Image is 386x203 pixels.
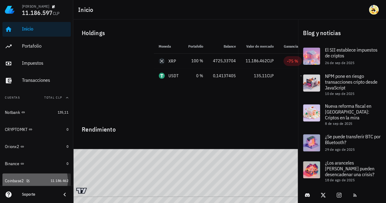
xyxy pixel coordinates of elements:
[77,23,294,43] div: Holdings
[22,60,68,66] div: Impuestos
[5,144,19,149] div: Orionx2
[78,5,96,15] h1: Inicio
[5,110,20,115] div: Notbank
[22,77,68,83] div: Transacciones
[5,161,19,166] div: Binance
[2,56,71,71] a: Impuestos
[22,43,68,49] div: Portafolio
[22,4,49,9] div: [PERSON_NAME]
[2,39,71,54] a: Portafolio
[2,22,71,37] a: Inicio
[246,58,267,63] span: 11.186.462
[168,58,176,64] div: XRP
[298,156,386,186] a: ¿Los aranceles [PERSON_NAME] pueden desencadenar una crisis? 18 de ago de 2025
[67,161,68,166] span: 0
[325,133,381,145] span: ¿Se puede transferir BTC por Bluetooth?
[44,96,62,100] span: Total CLP
[2,105,71,120] a: Notbank 135,11
[254,73,267,78] span: 135,11
[325,103,371,121] span: Nueva reforma fiscal en [GEOGRAPHIC_DATA]: Criptos en la mira
[5,127,27,132] div: CRYPTOMKT
[325,91,354,96] span: 10 de sep de 2025
[241,39,279,54] th: Valor de mercado
[213,73,236,79] div: 0,14137405
[213,58,236,64] div: 4725,33704
[284,44,302,49] span: Ganancia
[188,58,203,64] div: 100 %
[2,73,71,88] a: Transacciones
[51,178,68,183] span: 11.186.462
[77,120,294,134] div: Rendimiento
[183,39,208,54] th: Portafolio
[5,5,15,15] img: LedgiFi
[2,139,71,154] a: Orionx2 0
[168,73,179,79] div: USDT
[58,110,68,114] span: 135,11
[325,60,354,65] span: 26 de sep de 2025
[267,58,274,63] span: CLP
[325,121,352,126] span: 8 de sep de 2025
[208,39,241,54] th: Balance
[369,5,379,15] div: avatar
[22,192,56,197] div: Soporte
[188,73,203,79] div: 0 %
[287,58,298,64] div: -75 %
[2,90,71,105] button: CuentasTotal CLP
[325,178,355,182] span: 18 de ago de 2025
[298,129,386,156] a: ¿Se puede transferir BTC por Bluetooth? 29 de ago de 2025
[325,160,374,177] span: ¿Los aranceles [PERSON_NAME] pueden desencadenar una crisis?
[159,73,165,79] div: USDT-icon
[298,70,386,100] a: NPM pone en riesgo transacciones cripto desde JavaScript 10 de sep de 2025
[298,100,386,129] a: Nueva reforma fiscal en [GEOGRAPHIC_DATA]: Criptos en la mira 8 de sep de 2025
[325,47,377,59] span: El SII establece impuestos de criptos
[298,23,386,43] div: Blog y noticias
[2,156,71,171] a: Binance 0
[267,73,274,78] span: CLP
[5,178,24,183] div: Coinbase2
[53,11,60,16] span: CLP
[2,122,71,137] a: CRYPTOMKT 0
[67,144,68,149] span: 0
[325,73,377,91] span: NPM pone en riesgo transacciones cripto desde JavaScript
[76,188,87,194] a: Charting by TradingView
[2,173,71,188] a: Coinbase2 11.186.462
[154,39,183,54] th: Moneda
[325,147,355,152] span: 29 de ago de 2025
[22,26,68,32] div: Inicio
[67,127,68,132] span: 0
[159,58,165,64] div: XRP-icon
[298,43,386,70] a: El SII establece impuestos de criptos 26 de sep de 2025
[22,9,53,17] span: 11.186.597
